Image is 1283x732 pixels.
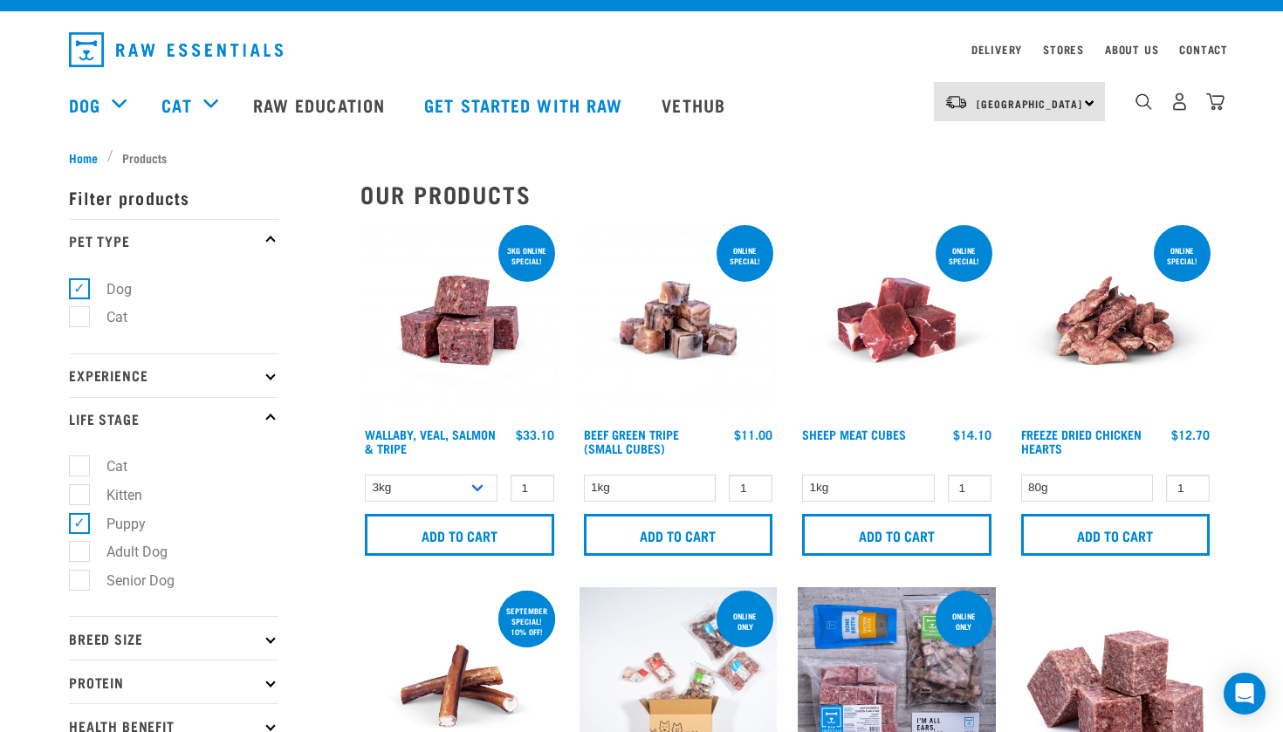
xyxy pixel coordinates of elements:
span: [GEOGRAPHIC_DATA] [977,100,1082,106]
p: Life Stage [69,397,278,441]
label: Puppy [79,513,153,535]
img: Sheep Meat [798,222,996,420]
input: Add to cart [1021,514,1211,556]
div: 3kg online special! [498,237,555,274]
div: ONLINE SPECIAL! [717,237,773,274]
p: Pet Type [69,219,278,263]
a: Freeze Dried Chicken Hearts [1021,431,1142,451]
input: 1 [511,475,554,502]
div: $11.00 [734,428,772,441]
img: Raw Essentials Logo [69,32,283,67]
img: home-icon-1@2x.png [1135,93,1152,110]
a: Delivery [971,46,1022,52]
label: Cat [79,455,134,477]
input: Add to cart [584,514,773,556]
img: user.png [1170,92,1189,111]
img: van-moving.png [944,94,968,110]
nav: dropdown navigation [55,25,1228,74]
input: 1 [948,475,991,502]
a: Get started with Raw [407,70,644,140]
input: Add to cart [802,514,991,556]
a: Contact [1179,46,1228,52]
span: Home [69,148,98,167]
img: home-icon@2x.png [1206,92,1225,111]
a: Home [69,148,107,167]
img: FD Chicken Hearts [1017,222,1215,420]
label: Adult Dog [79,541,175,563]
p: Experience [69,353,278,397]
div: ONLINE SPECIAL! [1154,237,1211,274]
div: Open Intercom Messenger [1224,673,1266,715]
a: Beef Green Tripe (Small Cubes) [584,431,679,451]
div: ONLINE SPECIAL! [936,237,992,274]
div: $14.10 [953,428,991,441]
nav: breadcrumbs [69,148,1214,167]
div: $12.70 [1171,428,1210,441]
label: Cat [79,306,134,328]
input: 1 [1166,475,1210,502]
img: Wallaby Veal Salmon Tripe 1642 [360,222,559,420]
a: Stores [1043,46,1084,52]
p: Filter products [69,175,278,219]
p: Breed Size [69,616,278,660]
div: $33.10 [516,428,554,441]
div: September special! 10% off! [498,598,555,645]
div: Online Only [717,603,773,640]
a: About Us [1105,46,1158,52]
a: Dog [69,92,100,118]
label: Senior Dog [79,570,182,592]
h2: Our Products [360,181,1214,208]
a: Wallaby, Veal, Salmon & Tripe [365,431,496,451]
a: Cat [161,92,191,118]
label: Dog [79,278,139,300]
a: Vethub [644,70,747,140]
label: Kitten [79,484,149,506]
div: online only [936,603,992,640]
input: Add to cart [365,514,554,556]
a: Raw Education [236,70,407,140]
img: Beef Tripe Bites 1634 [580,222,778,420]
p: Protein [69,660,278,703]
a: Sheep Meat Cubes [802,431,906,437]
input: 1 [729,475,772,502]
